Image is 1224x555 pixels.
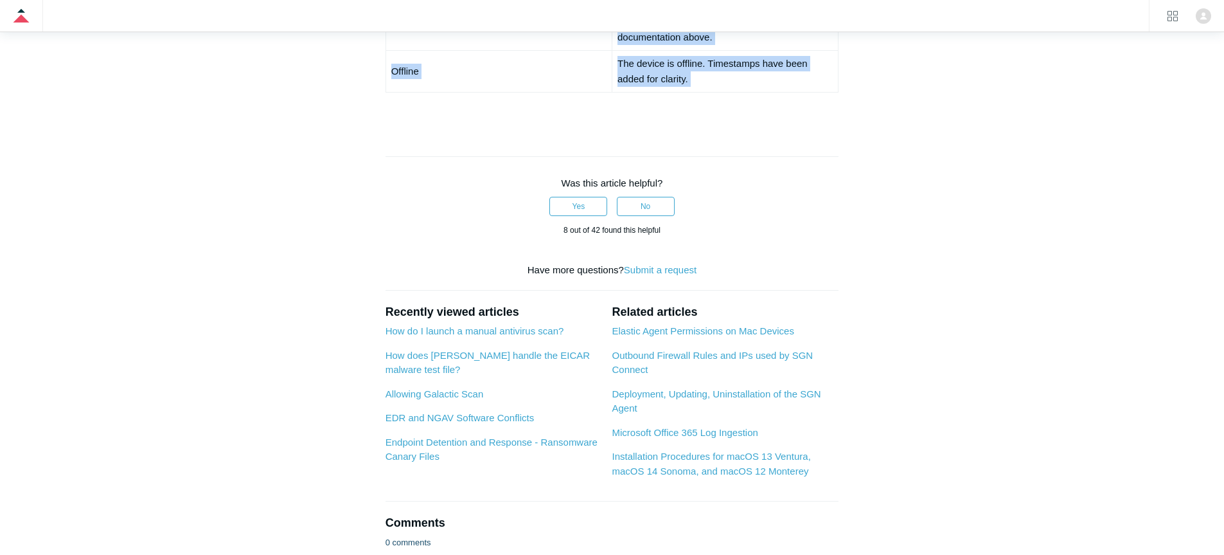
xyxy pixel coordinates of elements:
[624,264,696,275] a: Submit a request
[612,304,838,321] h2: Related articles
[612,451,810,477] a: Installation Procedures for macOS 13 Ventura, macOS 14 Sonoma, and macOS 12 Monterey
[386,388,484,399] a: Allowing Galactic Scan
[562,177,663,188] span: Was this article helpful?
[386,325,564,336] a: How do I launch a manual antivirus scan?
[386,536,431,549] p: 0 comments
[612,350,813,376] a: Outbound Firewall Rules and IPs used by SGN Connect
[612,427,758,438] a: Microsoft Office 365 Log Ingestion
[386,350,590,376] a: How does [PERSON_NAME] handle the EICAR malware test file?
[386,412,534,423] a: EDR and NGAV Software Conflicts
[386,263,839,278] div: Have more questions?
[386,50,612,92] td: Offline
[612,50,838,92] td: The device is offline. Timestamps have been added for clarity.
[1196,8,1211,24] img: user avatar
[386,514,839,532] h2: Comments
[617,197,675,216] button: This article was not helpful
[1196,8,1211,24] zd-hc-trigger: Click your profile icon to open the profile menu
[386,437,598,462] a: Endpoint Detention and Response - Ransomware Canary Files
[612,388,820,414] a: Deployment, Updating, Uninstallation of the SGN Agent
[549,197,607,216] button: This article was helpful
[386,304,599,321] h2: Recently viewed articles
[563,226,661,235] span: 8 out of 42 found this helpful
[612,325,794,336] a: Elastic Agent Permissions on Mac Devices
